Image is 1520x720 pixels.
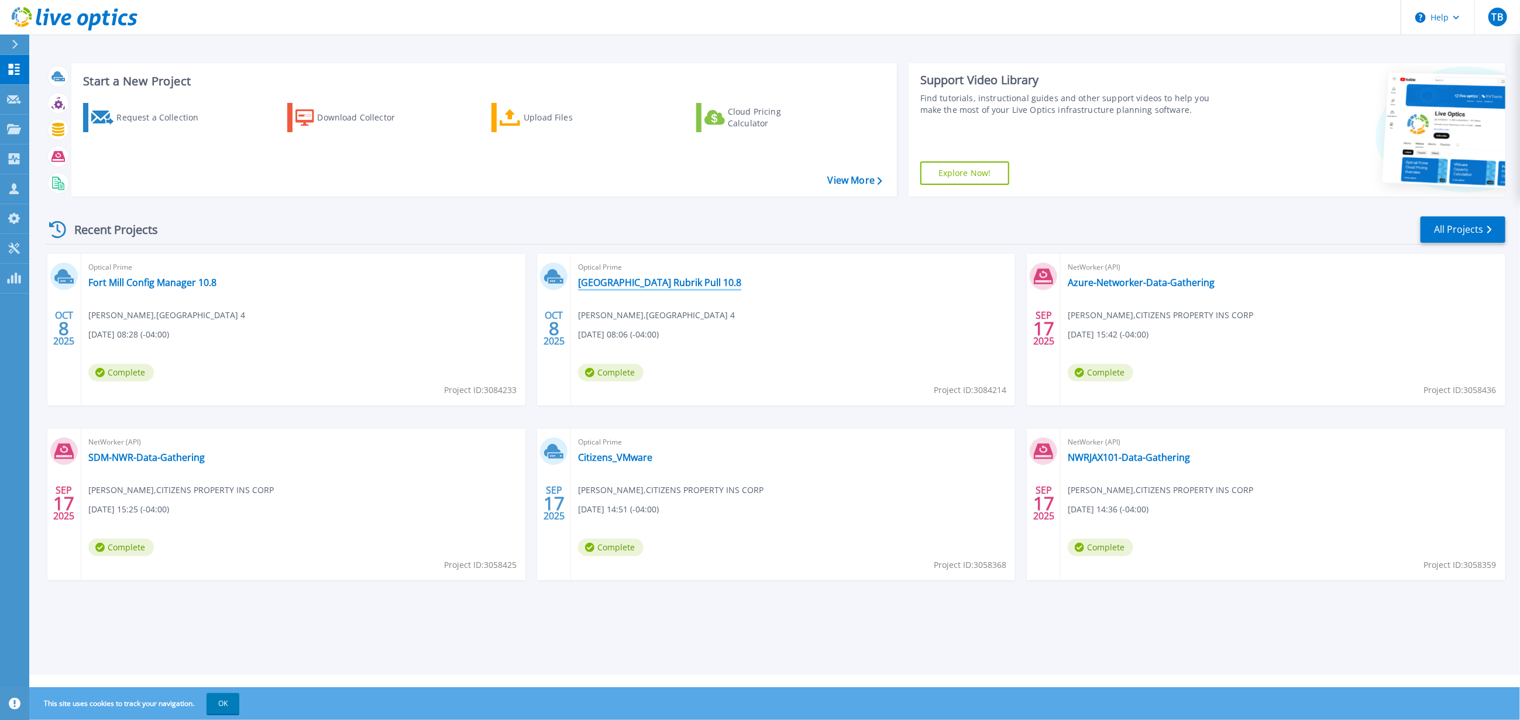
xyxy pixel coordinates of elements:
[88,539,154,556] span: Complete
[1068,364,1133,381] span: Complete
[578,539,644,556] span: Complete
[578,328,659,341] span: [DATE] 08:06 (-04:00)
[578,261,1008,274] span: Optical Prime
[88,484,274,497] span: [PERSON_NAME] , CITIZENS PROPERTY INS CORP
[318,106,411,129] div: Download Collector
[544,498,565,508] span: 17
[828,175,882,186] a: View More
[934,559,1006,571] span: Project ID: 3058368
[88,503,169,516] span: [DATE] 15:25 (-04:00)
[1424,384,1497,397] span: Project ID: 3058436
[32,693,239,714] span: This site uses cookies to track your navigation.
[1068,484,1253,497] span: [PERSON_NAME] , CITIZENS PROPERTY INS CORP
[59,323,69,333] span: 8
[696,103,827,132] a: Cloud Pricing Calculator
[88,364,154,381] span: Complete
[53,482,75,525] div: SEP 2025
[1033,323,1054,333] span: 17
[1033,498,1054,508] span: 17
[491,103,622,132] a: Upload Files
[920,161,1009,185] a: Explore Now!
[543,482,565,525] div: SEP 2025
[1068,309,1253,322] span: [PERSON_NAME] , CITIZENS PROPERTY INS CORP
[116,106,210,129] div: Request a Collection
[287,103,418,132] a: Download Collector
[88,309,245,322] span: [PERSON_NAME] , [GEOGRAPHIC_DATA] 4
[88,277,216,288] a: Fort Mill Config Manager 10.8
[728,106,821,129] div: Cloud Pricing Calculator
[578,484,764,497] span: [PERSON_NAME] , CITIZENS PROPERTY INS CORP
[88,328,169,341] span: [DATE] 08:28 (-04:00)
[1068,452,1190,463] a: NWRJAX101-Data-Gathering
[524,106,617,129] div: Upload Files
[543,307,565,350] div: OCT 2025
[83,75,882,88] h3: Start a New Project
[83,103,214,132] a: Request a Collection
[578,452,652,463] a: Citizens_VMware
[1068,277,1215,288] a: Azure-Networker-Data-Gathering
[1068,261,1498,274] span: NetWorker (API)
[444,559,517,571] span: Project ID: 3058425
[53,307,75,350] div: OCT 2025
[1068,503,1148,516] span: [DATE] 14:36 (-04:00)
[1033,482,1055,525] div: SEP 2025
[1424,559,1497,571] span: Project ID: 3058359
[1068,328,1148,341] span: [DATE] 15:42 (-04:00)
[53,498,74,508] span: 17
[578,309,735,322] span: [PERSON_NAME] , [GEOGRAPHIC_DATA] 4
[444,384,517,397] span: Project ID: 3084233
[920,92,1229,116] div: Find tutorials, instructional guides and other support videos to help you make the most of your L...
[934,384,1006,397] span: Project ID: 3084214
[1068,539,1133,556] span: Complete
[920,73,1229,88] div: Support Video Library
[88,261,518,274] span: Optical Prime
[549,323,559,333] span: 8
[578,503,659,516] span: [DATE] 14:51 (-04:00)
[1421,216,1505,243] a: All Projects
[45,215,174,244] div: Recent Projects
[578,364,644,381] span: Complete
[578,277,741,288] a: [GEOGRAPHIC_DATA] Rubrik Pull 10.8
[1492,12,1503,22] span: TB
[207,693,239,714] button: OK
[1033,307,1055,350] div: SEP 2025
[1068,436,1498,449] span: NetWorker (API)
[88,452,205,463] a: SDM-NWR-Data-Gathering
[578,436,1008,449] span: Optical Prime
[88,436,518,449] span: NetWorker (API)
